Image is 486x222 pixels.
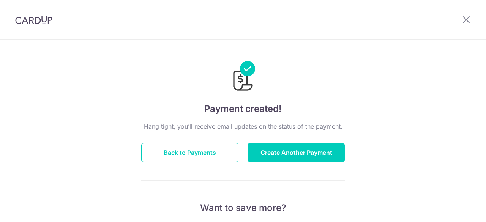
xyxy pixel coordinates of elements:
[141,143,238,162] button: Back to Payments
[141,102,345,116] h4: Payment created!
[141,202,345,214] p: Want to save more?
[248,143,345,162] button: Create Another Payment
[231,61,255,93] img: Payments
[141,122,345,131] p: Hang tight, you’ll receive email updates on the status of the payment.
[15,15,52,24] img: CardUp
